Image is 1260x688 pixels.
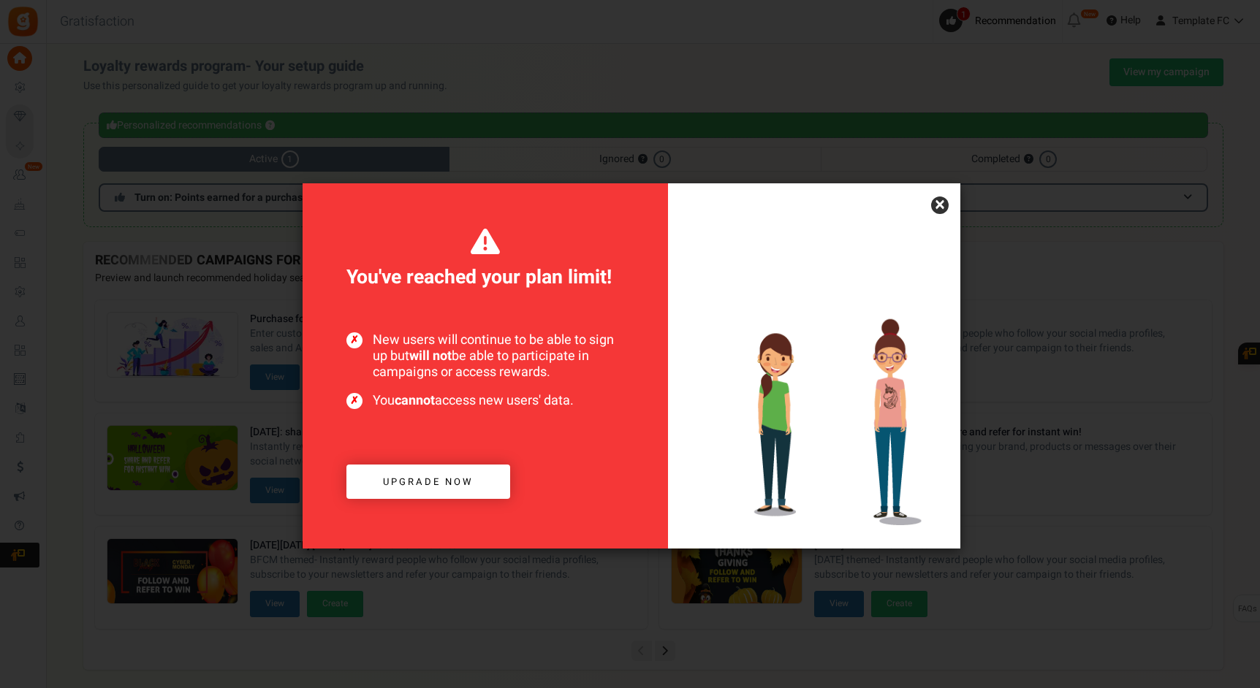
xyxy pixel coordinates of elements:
[409,346,452,366] b: will not
[346,332,624,380] span: New users will continue to be able to sign up but be able to participate in campaigns or access r...
[346,227,624,291] span: You've reached your plan limit!
[346,465,510,499] a: Upgrade now
[346,393,624,409] span: You access new users' data.
[395,391,435,410] b: cannot
[668,256,960,549] img: Increased users
[383,475,474,489] span: Upgrade now
[931,196,949,214] a: ×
